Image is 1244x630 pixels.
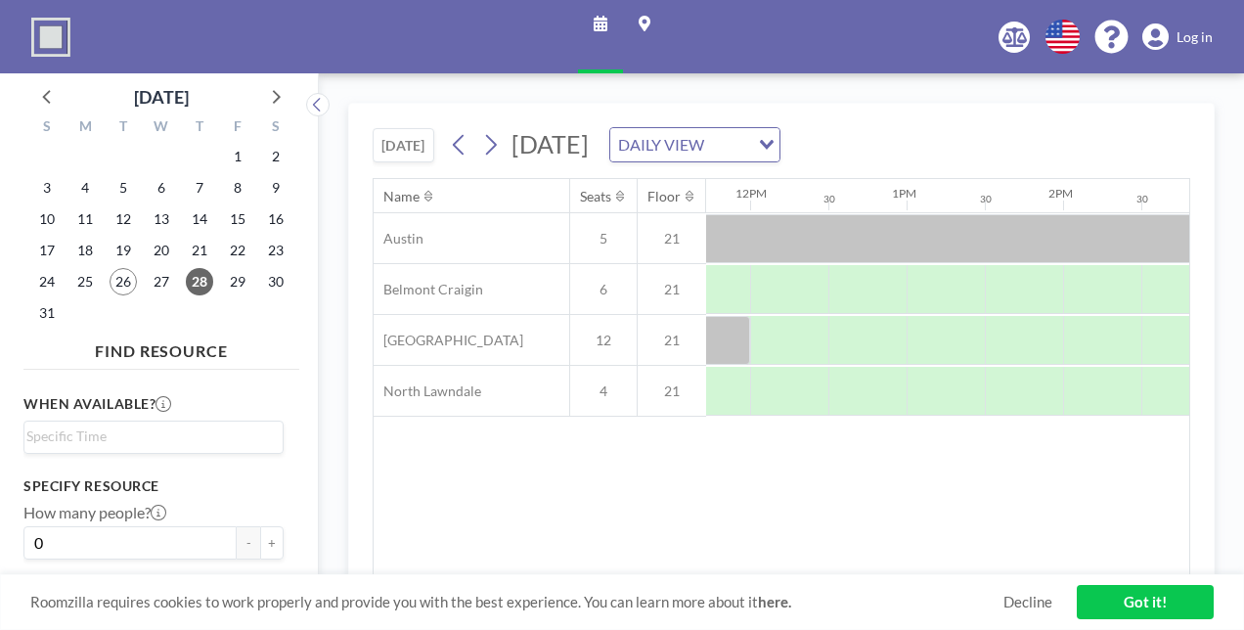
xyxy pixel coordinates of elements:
[186,174,213,202] span: Thursday, August 7, 2025
[33,205,61,233] span: Sunday, August 10, 2025
[260,526,284,560] button: +
[148,268,175,295] span: Wednesday, August 27, 2025
[511,129,589,158] span: [DATE]
[67,115,105,141] div: M
[71,237,99,264] span: Monday, August 18, 2025
[148,237,175,264] span: Wednesday, August 20, 2025
[980,193,992,205] div: 30
[186,205,213,233] span: Thursday, August 14, 2025
[224,174,251,202] span: Friday, August 8, 2025
[237,526,260,560] button: -
[71,268,99,295] span: Monday, August 25, 2025
[33,237,61,264] span: Sunday, August 17, 2025
[23,503,166,522] label: How many people?
[224,205,251,233] span: Friday, August 15, 2025
[383,188,420,205] div: Name
[110,237,137,264] span: Tuesday, August 19, 2025
[374,281,483,298] span: Belmont Craigin
[23,477,284,495] h3: Specify resource
[33,299,61,327] span: Sunday, August 31, 2025
[262,143,289,170] span: Saturday, August 2, 2025
[570,230,637,247] span: 5
[256,115,294,141] div: S
[31,18,70,57] img: organization-logo
[71,205,99,233] span: Monday, August 11, 2025
[1003,593,1052,611] a: Decline
[1177,28,1213,46] span: Log in
[758,593,791,610] a: here.
[143,115,181,141] div: W
[262,205,289,233] span: Saturday, August 16, 2025
[638,332,706,349] span: 21
[580,188,611,205] div: Seats
[610,128,779,161] div: Search for option
[134,83,189,111] div: [DATE]
[570,281,637,298] span: 6
[186,268,213,295] span: Thursday, August 28, 2025
[892,186,916,201] div: 1PM
[148,174,175,202] span: Wednesday, August 6, 2025
[26,426,272,447] input: Search for option
[710,132,747,157] input: Search for option
[224,268,251,295] span: Friday, August 29, 2025
[570,332,637,349] span: 12
[33,174,61,202] span: Sunday, August 3, 2025
[110,268,137,295] span: Tuesday, August 26, 2025
[638,230,706,247] span: 21
[1077,585,1214,619] a: Got it!
[735,186,767,201] div: 12PM
[110,205,137,233] span: Tuesday, August 12, 2025
[30,593,1003,611] span: Roomzilla requires cookies to work properly and provide you with the best experience. You can lea...
[262,237,289,264] span: Saturday, August 23, 2025
[224,237,251,264] span: Friday, August 22, 2025
[823,193,835,205] div: 30
[1136,193,1148,205] div: 30
[374,332,523,349] span: [GEOGRAPHIC_DATA]
[224,143,251,170] span: Friday, August 1, 2025
[148,205,175,233] span: Wednesday, August 13, 2025
[33,268,61,295] span: Sunday, August 24, 2025
[638,382,706,400] span: 21
[186,237,213,264] span: Thursday, August 21, 2025
[24,422,283,451] div: Search for option
[638,281,706,298] span: 21
[1048,186,1073,201] div: 2PM
[23,334,299,361] h4: FIND RESOURCE
[262,174,289,202] span: Saturday, August 9, 2025
[262,268,289,295] span: Saturday, August 30, 2025
[570,382,637,400] span: 4
[1142,23,1213,51] a: Log in
[218,115,256,141] div: F
[647,188,681,205] div: Floor
[71,174,99,202] span: Monday, August 4, 2025
[180,115,218,141] div: T
[373,128,434,162] button: [DATE]
[614,132,708,157] span: DAILY VIEW
[28,115,67,141] div: S
[110,174,137,202] span: Tuesday, August 5, 2025
[105,115,143,141] div: T
[374,230,423,247] span: Austin
[374,382,481,400] span: North Lawndale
